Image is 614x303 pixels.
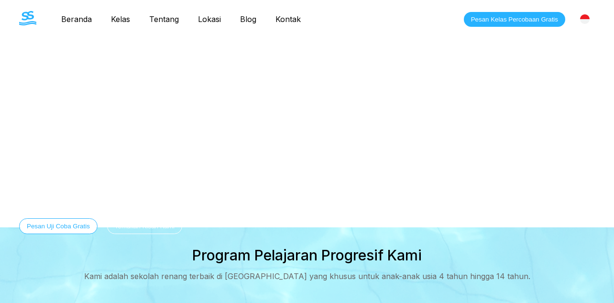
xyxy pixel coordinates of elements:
[464,12,565,27] button: Pesan Kelas Percobaan Gratis
[19,11,36,25] img: The Swim Starter Logo
[84,271,530,281] div: Kami adalah sekolah renang terbaik di [GEOGRAPHIC_DATA] yang khusus untuk anak-anak usia 4 tahun ...
[19,134,489,141] div: Selamat Datang di Swim Starter
[230,14,266,24] a: Blog
[140,14,188,24] a: Tentang
[107,218,182,234] button: Temukan Kisah Kami
[19,218,98,234] button: Pesan Uji Coba Gratis
[19,195,489,203] div: Bekali anak Anda dengan keterampilan renang penting untuk keselamatan seumur hidup [PERSON_NAME] ...
[575,9,595,29] div: [GEOGRAPHIC_DATA]
[52,14,101,24] a: Beranda
[580,14,590,24] img: Indonesia
[19,156,489,180] div: Les Renang di [GEOGRAPHIC_DATA]
[188,14,230,24] a: Lokasi
[192,247,422,264] div: Program Pelajaran Progresif Kami
[266,14,310,24] a: Kontak
[101,14,140,24] a: Kelas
